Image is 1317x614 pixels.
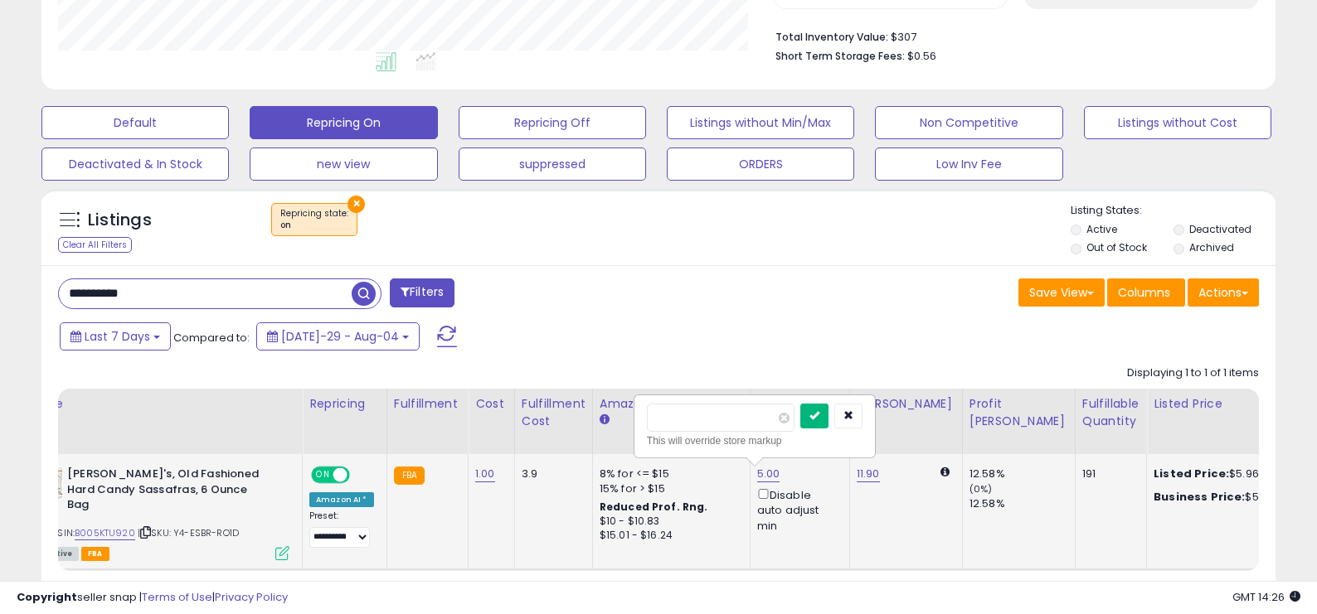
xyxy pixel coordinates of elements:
b: Short Term Storage Fees: [775,49,905,63]
span: FBA [81,547,109,561]
div: $5.96 [1154,467,1291,481]
div: Cost [475,395,508,413]
button: Deactivated & In Stock [41,147,229,181]
span: 2025-08-12 14:26 GMT [1232,589,1300,605]
div: $15.01 - $16.24 [600,529,737,543]
span: $0.56 [907,48,936,64]
li: $307 [775,26,1247,46]
span: Columns [1118,284,1170,301]
a: Privacy Policy [215,589,288,605]
div: on [280,220,348,231]
span: [DATE]-29 - Aug-04 [281,328,399,345]
b: Reduced Prof. Rng. [600,500,708,514]
small: FBA [394,467,425,485]
i: Calculated using Dynamic Max Price. [940,467,950,477]
button: Columns [1107,278,1185,307]
button: Listings without Cost [1084,106,1271,139]
div: This will override store markup [647,433,863,449]
span: Repricing state : [280,207,348,232]
button: Repricing On [250,106,437,139]
span: Compared to: [173,330,250,346]
div: 8% for <= $15 [600,467,737,481]
button: Non Competitive [875,106,1062,139]
small: (0%) [970,482,993,496]
button: suppressed [459,147,646,181]
div: $10 - $10.83 [600,515,737,529]
b: Business Price: [1154,489,1245,505]
div: 12.58% [970,496,1075,511]
div: Preset: [309,510,374,548]
button: × [347,196,365,213]
b: Total Inventory Value: [775,30,888,44]
label: Deactivated [1189,222,1251,236]
div: 3.9 [522,467,580,481]
p: Listing States: [1071,203,1276,219]
div: 15% for > $15 [600,481,737,496]
b: Listed Price: [1154,466,1229,481]
a: 5.00 [757,466,780,482]
label: Archived [1189,240,1234,254]
button: Last 7 Days [60,322,171,351]
a: 11.90 [857,466,880,482]
small: Amazon Fees. [600,413,610,428]
a: 1.00 [475,466,495,482]
div: Title [36,395,295,413]
div: Displaying 1 to 1 of 1 items [1127,365,1259,381]
div: Fulfillment Cost [522,395,586,430]
button: Save View [1018,278,1105,307]
div: Listed Price [1154,395,1297,413]
div: 12.58% [970,467,1075,481]
button: Repricing Off [459,106,646,139]
span: | SKU: Y4-ESBR-RO1D [138,526,239,539]
div: 191 [1082,467,1134,481]
div: Amazon Fees [600,395,743,413]
div: Disable auto adjust min [757,486,837,534]
span: OFF [347,468,374,482]
div: Profit [PERSON_NAME] [970,395,1068,430]
a: Terms of Use [142,589,212,605]
b: [PERSON_NAME]'s, Old Fashioned Hard Candy Sassafras, 6 Ounce Bag [67,467,269,517]
span: ON [313,468,333,482]
div: Fulfillable Quantity [1082,395,1140,430]
label: Out of Stock [1086,240,1147,254]
button: Filters [390,278,454,307]
div: $5.96 [1154,490,1291,505]
button: Default [41,106,229,139]
span: All listings currently available for purchase on Amazon [41,547,79,561]
div: Repricing [309,395,380,413]
div: seller snap | | [17,590,288,606]
div: Amazon AI * [309,492,374,507]
div: [PERSON_NAME] [857,395,955,413]
h5: Listings [88,209,152,232]
button: [DATE]-29 - Aug-04 [256,322,420,351]
div: Clear All Filters [58,237,132,253]
a: B005KTU920 [75,526,135,540]
button: Actions [1188,278,1259,307]
button: ORDERS [667,147,854,181]
div: Fulfillment [394,395,461,413]
button: Low Inv Fee [875,147,1062,181]
label: Active [1086,222,1117,236]
button: Listings without Min/Max [667,106,854,139]
button: new view [250,147,437,181]
strong: Copyright [17,589,77,605]
span: Last 7 Days [85,328,150,345]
